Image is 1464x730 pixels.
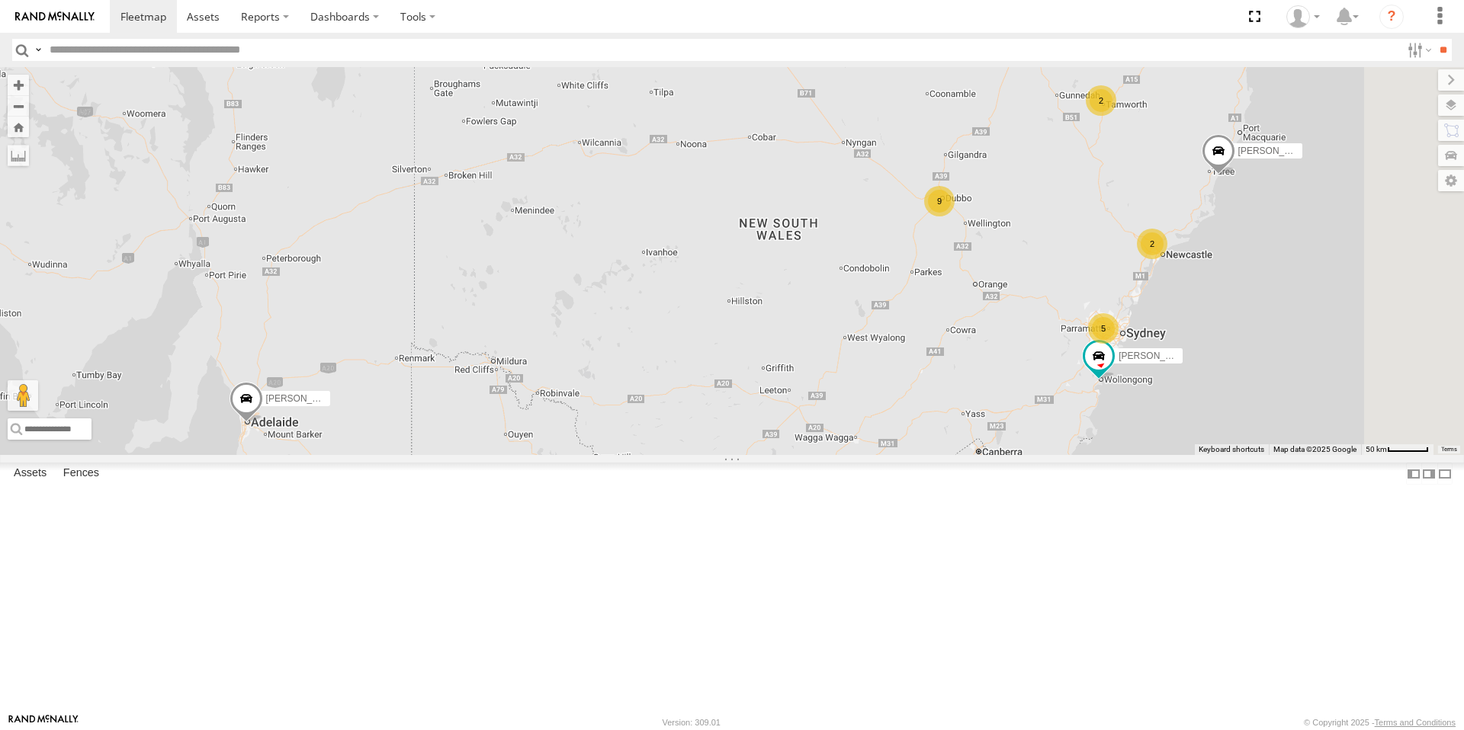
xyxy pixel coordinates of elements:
img: rand-logo.svg [15,11,95,22]
span: [PERSON_NAME] [1119,350,1194,360]
div: 5 [1088,313,1119,344]
button: Drag Pegman onto the map to open Street View [8,380,38,411]
button: Map scale: 50 km per 51 pixels [1361,444,1433,455]
button: Zoom in [8,75,29,95]
div: Beth Porter [1281,5,1325,28]
label: Search Query [32,39,44,61]
label: Dock Summary Table to the Right [1421,463,1437,485]
i: ? [1379,5,1404,29]
a: Terms and Conditions [1375,718,1456,727]
label: Hide Summary Table [1437,463,1453,485]
span: 50 km [1366,445,1387,453]
button: Zoom Home [8,117,29,137]
a: Terms (opens in new tab) [1441,446,1457,452]
div: 2 [1086,85,1116,116]
div: © Copyright 2025 - [1304,718,1456,727]
div: 9 [924,186,955,216]
label: Map Settings [1438,170,1464,191]
div: Version: 309.01 [663,718,721,727]
label: Search Filter Options [1401,39,1434,61]
label: Measure [8,145,29,166]
label: Dock Summary Table to the Left [1406,463,1421,485]
span: [PERSON_NAME] [1238,145,1314,155]
a: Visit our Website [8,715,79,730]
div: 2 [1137,229,1167,259]
button: Keyboard shortcuts [1199,444,1264,455]
label: Assets [6,463,54,485]
button: Zoom out [8,95,29,117]
span: [PERSON_NAME] - NEW ute [266,393,386,404]
span: Map data ©2025 Google [1273,445,1356,453]
label: Fences [56,463,107,485]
